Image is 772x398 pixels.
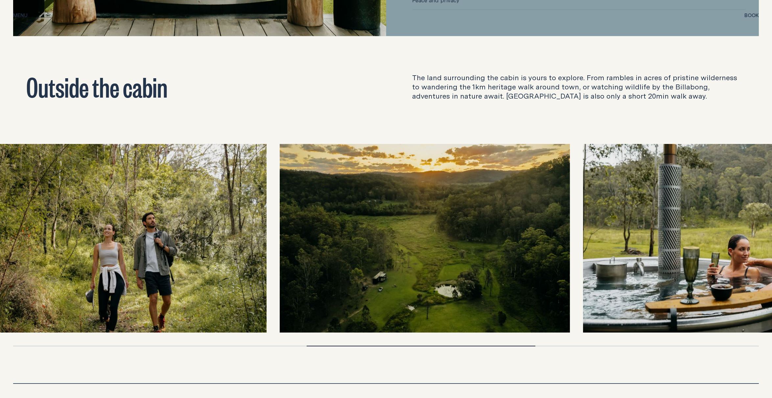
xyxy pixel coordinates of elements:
button: show booking tray [744,12,759,20]
span: Menu [13,13,28,18]
span: Book [744,13,759,18]
button: show menu [13,12,28,20]
p: The land surrounding the cabin is yours to explore. From rambles in acres of pristine wilderness ... [412,73,746,101]
h2: Outside the cabin [26,73,360,99]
